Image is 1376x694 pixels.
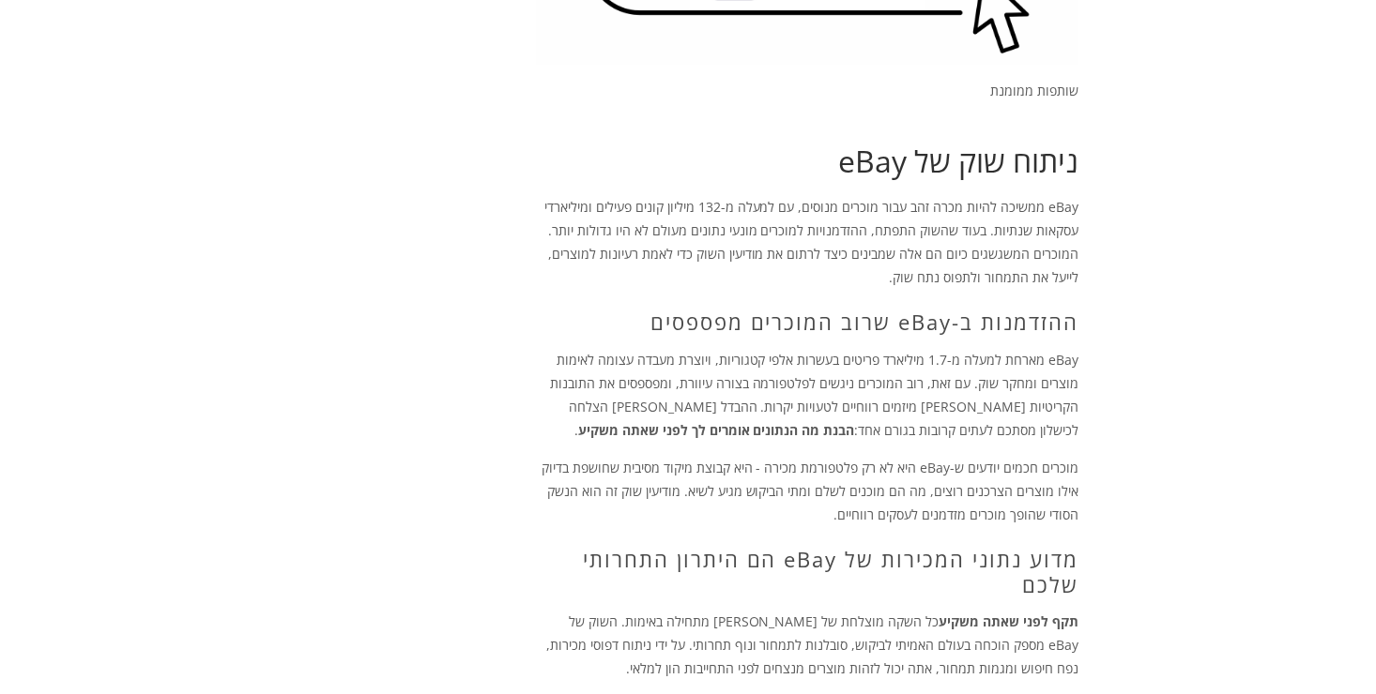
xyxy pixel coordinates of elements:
[536,547,1078,596] h2: מדוע נתוני המכירות של eBay הם היתרון התחרותי שלכם
[541,83,1078,99] p: שותפות ממומנת
[940,612,1079,630] strong: תקף לפני שאתה משקיע
[536,610,1078,681] p: כל השקה מוצלחת של [PERSON_NAME] מתחילה באימות. השוק של eBay מספק הוכחה בעולם האמיתי לביקוש, סובלנ...
[536,456,1078,527] p: מוכרים חכמים יודעים ש-eBay היא לא רק פלטפורמת מכירה - היא קבוצת מיקוד מסיבית שחושפת בדיוק אילו מו...
[536,195,1078,290] p: eBay ממשיכה להיות מכרה זהב עבור מוכרים מנוסים, עם למעלה מ-132 מיליון קונים פעילים ומיליארדי עסקאו...
[578,421,855,439] strong: הבנת מה הנתונים אומרים לך לפני שאתה משקיע
[536,348,1078,443] p: eBay מארחת למעלה מ-1.7 מיליארד פריטים בעשרות אלפי קטגוריות, ויוצרת מעבדה עצומה לאימות מוצרים ומחק...
[536,309,1078,334] h2: ההזדמנות ב-eBay שרוב המוכרים מפספסים
[536,143,1078,179] h1: ניתוח שוק של eBay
